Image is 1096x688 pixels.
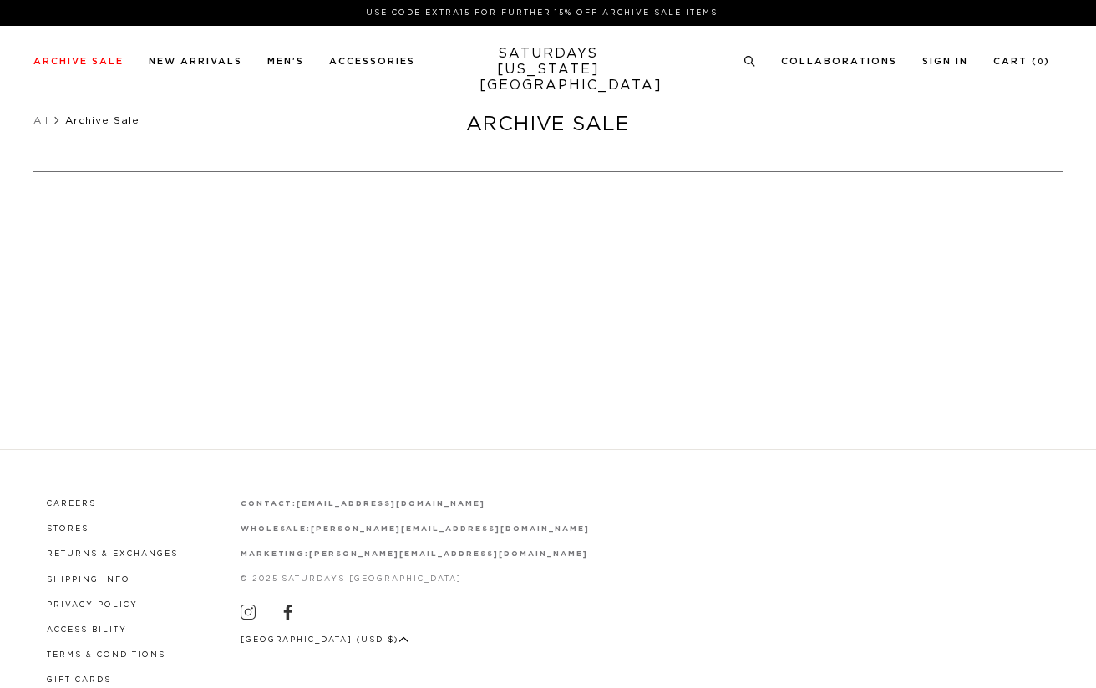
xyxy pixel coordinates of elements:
a: Returns & Exchanges [47,550,178,558]
a: Cart (0) [993,57,1050,66]
span: Archive Sale [65,115,140,125]
a: Sign In [922,57,968,66]
strong: contact: [241,500,297,508]
a: Careers [47,500,96,508]
a: Accessibility [47,626,127,634]
a: New Arrivals [149,57,242,66]
a: Privacy Policy [47,601,138,609]
a: Gift Cards [47,676,111,684]
a: Accessories [329,57,415,66]
a: Stores [47,525,89,533]
a: Terms & Conditions [47,651,165,659]
p: Use Code EXTRA15 for Further 15% Off Archive Sale Items [40,7,1043,19]
small: 0 [1038,58,1044,66]
strong: marketing: [241,550,310,558]
button: [GEOGRAPHIC_DATA] (USD $) [241,634,409,646]
a: SATURDAYS[US_STATE][GEOGRAPHIC_DATA] [479,46,617,94]
a: Archive Sale [33,57,124,66]
a: Collaborations [781,57,897,66]
a: [PERSON_NAME][EMAIL_ADDRESS][DOMAIN_NAME] [311,525,589,533]
a: Shipping Info [47,576,130,584]
strong: wholesale: [241,525,312,533]
a: Men's [267,57,304,66]
a: All [33,115,48,125]
p: © 2025 Saturdays [GEOGRAPHIC_DATA] [241,573,590,585]
a: [PERSON_NAME][EMAIL_ADDRESS][DOMAIN_NAME] [309,550,587,558]
a: [EMAIL_ADDRESS][DOMAIN_NAME] [297,500,485,508]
